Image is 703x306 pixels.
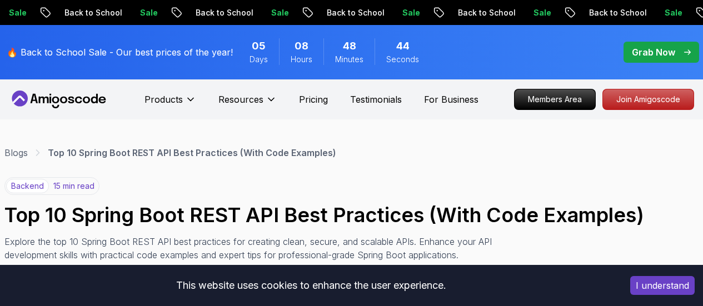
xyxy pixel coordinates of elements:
[632,46,675,59] p: Grab Now
[630,276,695,295] button: Accept cookies
[48,146,336,159] p: Top 10 Spring Boot REST API Best Practices (With Code Examples)
[316,7,391,18] p: Back to School
[4,235,502,262] p: Explore the top 10 Spring Boot REST API best practices for creating clean, secure, and scalable A...
[335,54,363,65] span: Minutes
[447,7,522,18] p: Back to School
[6,179,49,193] p: backend
[578,7,654,18] p: Back to School
[8,273,614,298] div: This website uses cookies to enhance the user experience.
[53,7,129,18] p: Back to School
[514,89,596,110] a: Members Area
[252,38,266,54] span: 5 Days
[291,54,312,65] span: Hours
[522,7,558,18] p: Sale
[603,89,694,109] p: Join Amigoscode
[515,89,595,109] p: Members Area
[129,7,164,18] p: Sale
[4,146,28,159] a: Blogs
[391,7,427,18] p: Sale
[218,93,263,106] p: Resources
[7,46,233,59] p: 🔥 Back to School Sale - Our best prices of the year!
[295,38,308,54] span: 8 Hours
[424,93,478,106] a: For Business
[250,54,268,65] span: Days
[144,93,196,115] button: Products
[218,93,277,115] button: Resources
[343,38,356,54] span: 48 Minutes
[4,204,699,226] h1: Top 10 Spring Boot REST API Best Practices (With Code Examples)
[53,180,94,192] p: 15 min read
[350,93,402,106] a: Testimonials
[299,93,328,106] a: Pricing
[144,93,183,106] p: Products
[654,7,689,18] p: Sale
[260,7,296,18] p: Sale
[602,89,694,110] a: Join Amigoscode
[185,7,260,18] p: Back to School
[386,54,419,65] span: Seconds
[396,38,410,54] span: 44 Seconds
